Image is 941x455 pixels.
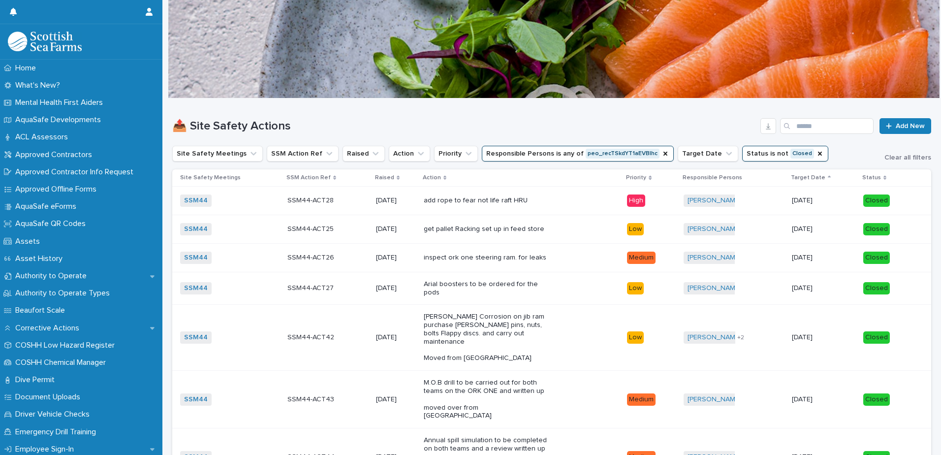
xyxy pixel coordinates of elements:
[11,254,70,263] p: Asset History
[626,172,646,183] p: Priority
[863,393,890,406] div: Closed
[862,172,881,183] p: Status
[172,272,931,305] tr: SSM44 SSM44-ACT27SSM44-ACT27 [DATE]Arial boosters to be ordered for the podsLow[PERSON_NAME] [DAT...
[791,172,825,183] p: Target Date
[287,331,336,342] p: SSM44-ACT42
[688,196,741,205] a: [PERSON_NAME]
[434,146,478,162] button: Priority
[287,252,336,262] p: SSM44-ACT26
[184,395,208,404] a: SSM44
[424,313,547,362] p: [PERSON_NAME] Corrosion on jib ram purchase [PERSON_NAME] pins, nuts, bolts Flappy discs. and car...
[792,225,853,233] p: [DATE]
[172,371,931,428] tr: SSM44 SSM44-ACT43SSM44-ACT43 [DATE]M.O.B drill to be carried out for both teams on the ORK ONE an...
[683,172,742,183] p: Responsible Persons
[376,196,416,205] p: [DATE]
[627,282,644,294] div: Low
[11,392,88,402] p: Document Uploads
[678,146,738,162] button: Target Date
[863,195,890,207] div: Closed
[896,123,925,130] span: Add New
[688,284,741,292] a: [PERSON_NAME]
[11,98,111,107] p: Mental Health First Aiders
[688,395,741,404] a: [PERSON_NAME]
[863,331,890,344] div: Closed
[11,306,73,315] p: Beaufort Scale
[184,225,208,233] a: SSM44
[287,393,336,404] p: SSM44-ACT43
[688,333,741,342] a: [PERSON_NAME]
[11,167,141,177] p: Approved Contractor Info Request
[627,393,656,406] div: Medium
[11,427,104,437] p: Emergency Drill Training
[11,289,118,298] p: Authority to Operate Types
[172,119,756,133] h1: 📤 Site Safety Actions
[737,335,744,341] span: + 2
[287,282,336,292] p: SSM44-ACT27
[424,379,547,420] p: M.O.B drill to be carried out for both teams on the ORK ONE and written up moved over from [GEOGR...
[172,146,263,162] button: Site Safety Meetings
[376,333,416,342] p: [DATE]
[627,252,656,264] div: Medium
[742,146,828,162] button: Status
[11,115,109,125] p: AquaSafe Developments
[11,324,87,333] p: Corrective Actions
[424,254,547,262] p: inspect ork one steering ram. for leaks
[287,195,336,205] p: SSM44-ACT28
[424,280,547,297] p: Arial boosters to be ordered for the pods
[792,254,853,262] p: [DATE]
[792,395,853,404] p: [DATE]
[11,410,97,419] p: Driver Vehicle Checks
[863,282,890,294] div: Closed
[343,146,385,162] button: Raised
[11,132,76,142] p: ACL Assessors
[376,254,416,262] p: [DATE]
[172,243,931,272] tr: SSM44 SSM44-ACT26SSM44-ACT26 [DATE]inspect ork one steering ram. for leaksMedium[PERSON_NAME] [DA...
[184,284,208,292] a: SSM44
[376,225,416,233] p: [DATE]
[11,219,94,228] p: AquaSafe QR Codes
[11,64,44,73] p: Home
[184,254,208,262] a: SSM44
[627,331,644,344] div: Low
[424,196,547,205] p: add rope to fear not life raft HRU
[172,187,931,215] tr: SSM44 SSM44-ACT28SSM44-ACT28 [DATE]add rope to fear not life raft HRUHigh[PERSON_NAME] [DATE]Closed
[389,146,430,162] button: Action
[172,215,931,244] tr: SSM44 SSM44-ACT25SSM44-ACT25 [DATE]get pallet Racking set up in feed storeLow[PERSON_NAME] [DATE]...
[627,223,644,235] div: Low
[184,333,208,342] a: SSM44
[423,172,441,183] p: Action
[877,154,931,161] button: Clear all filters
[11,150,100,160] p: Approved Contractors
[792,196,853,205] p: [DATE]
[11,185,104,194] p: Approved Offline Forms
[11,375,63,385] p: Dive Permit
[792,284,853,292] p: [DATE]
[688,254,741,262] a: [PERSON_NAME]
[424,225,547,233] p: get pallet Racking set up in feed store
[879,118,931,134] a: Add New
[172,305,931,371] tr: SSM44 SSM44-ACT42SSM44-ACT42 [DATE][PERSON_NAME] Corrosion on jib ram purchase [PERSON_NAME] pins...
[884,154,931,161] span: Clear all filters
[11,358,114,367] p: COSHH Chemical Manager
[287,223,336,233] p: SSM44-ACT25
[8,32,82,51] img: bPIBxiqnSb2ggTQWdOVV
[11,202,84,211] p: AquaSafe eForms
[184,196,208,205] a: SSM44
[11,271,94,281] p: Authority to Operate
[11,237,48,246] p: Assets
[627,195,645,207] div: High
[863,252,890,264] div: Closed
[11,81,68,90] p: What's New?
[376,395,416,404] p: [DATE]
[688,225,741,233] a: [PERSON_NAME]
[863,223,890,235] div: Closed
[482,146,674,162] button: Responsible Persons
[375,172,394,183] p: Raised
[286,172,331,183] p: SSM Action Ref
[180,172,241,183] p: Site Safety Meetings
[11,445,82,454] p: Employee Sign-In
[267,146,339,162] button: SSM Action Ref
[11,341,123,350] p: COSHH Low Hazard Register
[780,118,874,134] input: Search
